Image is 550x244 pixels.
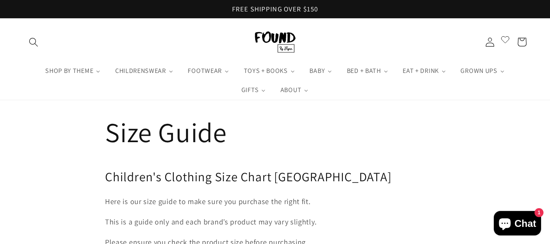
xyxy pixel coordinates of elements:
a: ABOUT [273,81,316,100]
span: TOYS + BOOKS [242,67,289,75]
span: BED + BATH [345,67,382,75]
a: GROWN UPS [454,61,512,81]
h1: Size Guide [105,115,445,150]
a: SHOP BY THEME [38,61,108,81]
inbox-online-store-chat: Shopify online store chat [491,211,543,237]
span: ABOUT [279,86,302,94]
span: FOOTWEAR [186,67,223,75]
span: GIFTS [240,86,259,94]
span: Here is our size guide to make sure you purchase the right fit. [105,196,310,206]
a: BED + BATH [340,61,396,81]
span: SHOP BY THEME [44,67,94,75]
span: BABY [308,67,326,75]
a: EAT + DRINK [396,61,454,81]
span: GROWN UPS [459,67,498,75]
h2: Children's Clothing Size Chart [GEOGRAPHIC_DATA] [105,169,445,185]
a: CHILDRENSWEAR [108,61,181,81]
span: Open Wishlist [500,34,510,47]
span: This is a guide only and each brand’s product may vary slightly. [105,217,316,226]
a: Open Wishlist [500,32,510,53]
img: FOUND By Flynn logo [255,31,296,53]
a: FOOTWEAR [181,61,237,81]
span: EAT + DRINK [401,67,440,75]
a: TOYS + BOOKS [237,61,302,81]
summary: Search [24,32,44,53]
a: GIFTS [234,81,273,100]
span: CHILDRENSWEAR [114,67,167,75]
a: BABY [302,61,340,81]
